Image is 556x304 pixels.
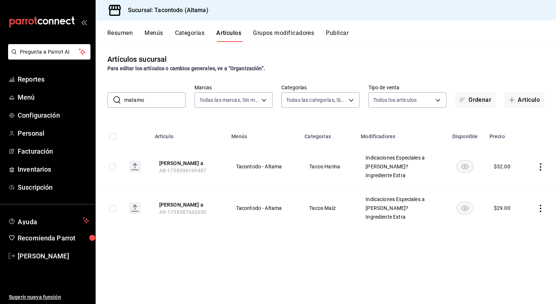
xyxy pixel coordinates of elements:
[159,209,206,215] span: AR-1758587443630
[286,96,346,104] span: Todas las categorías, Sin categoría
[18,128,89,138] span: Personal
[227,122,300,146] th: Menús
[145,29,163,42] button: Menús
[494,163,510,170] div: $ 32.00
[366,173,436,178] span: Ingrediente Extra
[236,164,291,169] span: Tacontodo - Altama
[505,92,544,108] button: Artículo
[366,197,436,202] span: Indicaciones Especiales a
[9,293,89,301] span: Sugerir nueva función
[494,204,510,212] div: $ 29.00
[18,216,80,225] span: Ayuda
[366,214,436,219] span: Ingrediente Extra
[159,160,218,167] button: edit-product-location
[456,202,474,214] button: availability-product
[18,146,89,156] span: Facturación
[159,168,206,174] span: AR-1758596199487
[18,164,89,174] span: Inventarios
[537,163,544,171] button: actions
[366,155,436,160] span: Indicaciones Especiales a
[456,160,474,173] button: availability-product
[81,19,87,25] button: open_drawer_menu
[20,48,79,56] span: Pregunta a Parrot AI
[356,122,445,146] th: Modificadores
[107,54,167,65] div: Artículos sucursal
[309,205,347,211] span: Tacos Maíz
[281,85,360,90] label: Categorías
[485,122,524,146] th: Precio
[368,85,447,90] label: Tipo de venta
[122,6,208,15] h3: Sucursal: Tacontodo (Altama)
[373,96,417,104] span: Todos los artículos
[8,44,90,60] button: Pregunta a Parrot AI
[159,201,218,208] button: edit-product-location
[537,205,544,212] button: actions
[18,233,89,243] span: Recomienda Parrot
[107,29,133,42] button: Resumen
[195,85,273,90] label: Marcas
[18,251,89,261] span: [PERSON_NAME]
[18,92,89,102] span: Menú
[236,205,291,211] span: Tacontodo - Altama
[5,53,90,61] a: Pregunta a Parrot AI
[150,122,227,146] th: Artículo
[455,92,496,108] button: Ordenar
[199,96,259,104] span: Todas las marcas, Sin marca
[107,29,556,42] div: navigation tabs
[366,164,436,169] span: [PERSON_NAME]?
[18,74,89,84] span: Reportes
[18,110,89,120] span: Configuración
[300,122,356,146] th: Categorías
[253,29,314,42] button: Grupos modificadores
[107,65,265,71] strong: Para editar los artículos o cambios generales, ve a “Organización”.
[309,164,347,169] span: Tacos Harina
[175,29,205,42] button: Categorías
[326,29,349,42] button: Publicar
[124,93,186,107] input: Buscar artículo
[216,29,241,42] button: Artículos
[18,182,89,192] span: Suscripción
[445,122,485,146] th: Disponible
[366,205,436,211] span: [PERSON_NAME]?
